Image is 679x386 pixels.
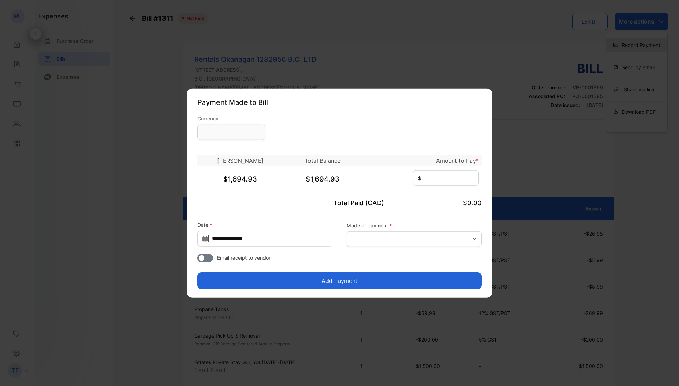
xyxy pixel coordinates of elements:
[292,198,387,207] p: Total Paid (CAD)
[197,97,482,107] p: Payment Made to Bill
[463,199,482,206] span: $0.00
[197,272,482,289] button: Add Payment
[217,254,271,261] span: Email receipt to vendor
[418,174,421,182] span: $
[289,156,356,165] p: Total Balance
[362,156,479,165] p: Amount to Pay
[6,3,27,24] button: Open LiveChat chat widget
[223,174,257,183] span: $1,694.93
[347,221,482,229] label: Mode of payment
[198,156,283,165] p: [PERSON_NAME]
[197,221,332,228] label: Date
[306,174,339,183] span: $1,694.93
[197,114,265,122] label: Currency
